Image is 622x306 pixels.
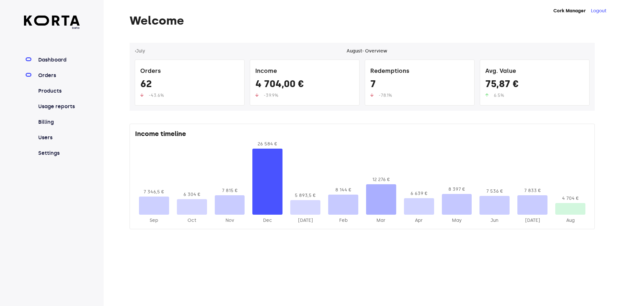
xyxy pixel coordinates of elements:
[135,48,145,54] button: ‹July
[24,16,80,30] a: beta
[290,217,320,224] div: 2025-Jan
[140,78,239,92] div: 62
[442,217,472,224] div: 2025-May
[404,217,434,224] div: 2025-Apr
[255,65,354,78] div: Income
[328,217,358,224] div: 2025-Feb
[494,93,504,98] span: 6.5%
[149,93,164,98] span: -43.6%
[24,16,80,26] img: Korta
[255,78,354,92] div: 4 704,00 €
[366,217,396,224] div: 2025-Mar
[404,190,434,197] div: 6 639 €
[37,72,80,79] a: Orders
[37,103,80,110] a: Usage reports
[135,129,589,141] div: Income timeline
[347,48,387,54] div: August - Overview
[37,56,80,64] a: Dashboard
[591,8,606,14] button: Logout
[370,78,469,92] div: 7
[555,195,585,202] div: 4 704 €
[177,217,207,224] div: 2024-Oct
[290,192,320,199] div: 5 893,5 €
[139,189,169,195] div: 7 346,5 €
[442,186,472,193] div: 8 397 €
[485,93,489,97] img: up
[252,141,282,147] div: 26 584 €
[215,217,245,224] div: 2024-Nov
[479,188,510,195] div: 7 536 €
[215,187,245,194] div: 7 815 €
[255,93,259,97] img: up
[139,217,169,224] div: 2024-Sep
[130,14,595,27] h1: Welcome
[252,217,282,224] div: 2024-Dec
[366,176,396,183] div: 12 276 €
[370,65,469,78] div: Redemptions
[24,26,80,30] span: beta
[264,93,278,98] span: -39.9%
[370,93,374,97] img: up
[479,217,510,224] div: 2025-Jun
[517,217,547,224] div: 2025-Jul
[553,8,586,14] strong: Cork Manager
[37,149,80,157] a: Settings
[140,65,239,78] div: Orders
[485,65,584,78] div: Avg. Value
[379,93,392,98] span: -78.1%
[485,78,584,92] div: 75,87 €
[37,118,80,126] a: Billing
[37,87,80,95] a: Products
[517,187,547,194] div: 7 833 €
[140,93,144,97] img: up
[177,191,207,198] div: 6 304 €
[328,187,358,193] div: 8 144 €
[37,134,80,142] a: Users
[555,217,585,224] div: 2025-Aug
